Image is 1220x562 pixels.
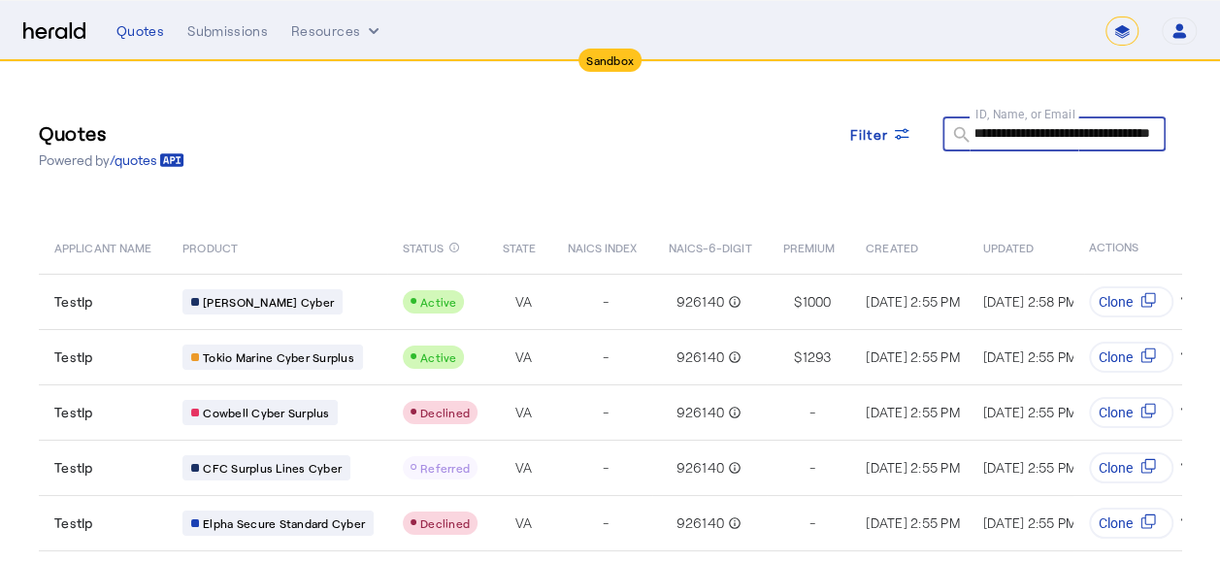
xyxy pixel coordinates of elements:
span: Clone [1099,292,1133,312]
span: [DATE] 2:55 PM [866,293,960,310]
span: - [603,347,609,367]
button: Clone [1089,286,1173,317]
span: CREATED [866,237,918,256]
span: [DATE] 2:55 PM [866,404,960,420]
div: Submissions [187,21,268,41]
span: NAICS INDEX [567,237,637,256]
span: TestIp [54,458,93,478]
span: Elpha Secure Standard Cyber [203,515,365,531]
span: Declined [420,516,470,530]
span: $ [794,292,802,312]
button: Clone [1089,397,1173,428]
span: - [809,458,815,478]
span: Filter [850,124,889,145]
button: Filter [835,116,928,151]
span: STATE [503,237,536,256]
span: PREMIUM [782,237,835,256]
mat-icon: info_outline [724,513,742,533]
span: Clone [1099,513,1133,533]
span: VA [514,403,532,422]
button: Clone [1089,508,1173,539]
span: Tokio Marine Cyber Surplus [203,349,354,365]
span: - [603,292,609,312]
span: - [603,458,609,478]
span: [DATE] 2:55 PM [866,348,960,365]
img: Herald Logo [23,22,85,41]
mat-icon: info_outline [447,237,459,258]
button: Clone [1089,452,1173,483]
span: APPLICANT NAME [54,237,151,256]
h3: Quotes [39,119,184,147]
span: TestIp [54,347,93,367]
span: TestIp [54,403,93,422]
a: /quotes [110,150,184,170]
span: [DATE] 2:55 PM [983,459,1077,476]
span: 1293 [802,347,831,367]
span: Clone [1099,347,1133,367]
span: 1000 [802,292,831,312]
span: Active [420,295,457,309]
span: VA [514,513,532,533]
span: [DATE] 2:55 PM [983,404,1077,420]
span: Declined [420,406,470,419]
span: PRODUCT [182,237,238,256]
span: STATUS [403,237,445,256]
mat-icon: info_outline [724,403,742,422]
span: [DATE] 2:55 PM [983,514,1077,531]
span: Referred [420,461,470,475]
span: NAICS-6-DIGIT [668,237,751,256]
span: [DATE] 2:55 PM [866,459,960,476]
span: [DATE] 2:55 PM [866,514,960,531]
span: [PERSON_NAME] Cyber [203,294,334,310]
button: Clone [1089,342,1173,373]
span: 926140 [676,403,724,422]
div: Quotes [116,21,164,41]
mat-icon: info_outline [724,347,742,367]
span: 926140 [676,347,724,367]
span: 926140 [676,292,724,312]
span: - [809,513,815,533]
mat-icon: search [942,124,975,149]
mat-icon: info_outline [724,292,742,312]
span: [DATE] 2:58 PM [983,293,1077,310]
span: VA [514,458,532,478]
span: TestIp [54,513,93,533]
span: VA [514,347,532,367]
span: TestIp [54,292,93,312]
th: ACTIONS [1073,219,1182,274]
span: - [603,513,609,533]
span: 926140 [676,513,724,533]
button: Resources dropdown menu [291,21,383,41]
span: $ [794,347,802,367]
span: [DATE] 2:55 PM [983,348,1077,365]
span: UPDATED [983,237,1035,256]
span: CFC Surplus Lines Cyber [203,460,342,476]
span: Clone [1099,458,1133,478]
mat-label: ID, Name, or Email [975,107,1075,120]
span: - [809,403,815,422]
mat-icon: info_outline [724,458,742,478]
p: Powered by [39,150,184,170]
div: Sandbox [578,49,642,72]
span: Active [420,350,457,364]
span: Clone [1099,403,1133,422]
span: Cowbell Cyber Surplus [203,405,329,420]
span: 926140 [676,458,724,478]
span: - [603,403,609,422]
span: VA [514,292,532,312]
